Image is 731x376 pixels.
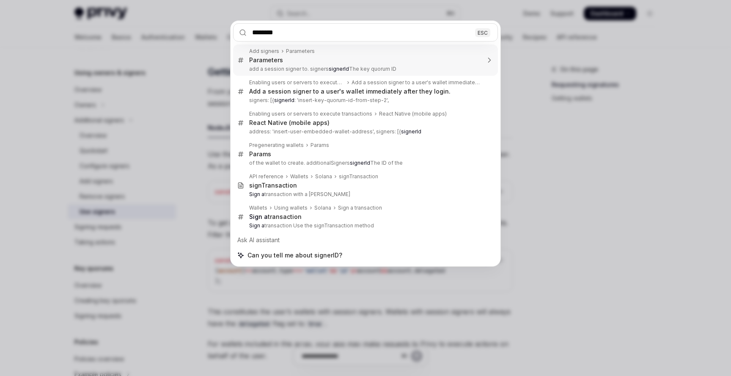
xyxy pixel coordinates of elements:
[249,150,271,158] div: Params
[249,97,480,104] p: signers: [{ : 'insert-key-quorum-id-from-step-2',
[350,160,370,166] b: signerId
[247,251,342,260] span: Can you tell me about signerID?
[249,119,330,127] div: React Native (mobile apps)
[314,205,331,211] div: Solana
[311,142,329,149] div: Params
[249,111,372,117] div: Enabling users or servers to execute transactions
[249,205,267,211] div: Wallets
[290,173,308,180] div: Wallets
[249,222,264,229] b: Sign a
[249,128,480,135] p: address: 'insert-user-embedded-wallet-address', signers: [{
[379,111,447,117] div: React Native (mobile apps)
[249,182,297,189] div: signTransaction
[249,142,304,149] div: Pregenerating wallets
[249,191,264,197] b: Sign a
[249,160,480,166] p: of the wallet to create. additionalSigners The ID of the
[339,173,378,180] div: signTransaction
[338,205,382,211] div: Sign a transaction
[249,222,480,229] p: transaction Use the signTransaction method
[329,66,349,72] b: signerId
[286,48,315,55] div: Parameters
[249,79,345,86] div: Enabling users or servers to execute transactions
[249,173,283,180] div: API reference
[274,97,294,103] b: signerId
[401,128,421,135] b: signerId
[274,205,308,211] div: Using wallets
[315,173,332,180] div: Solana
[352,79,480,86] div: Add a session signer to a user's wallet immediately after they login.
[475,28,490,37] div: ESC
[249,48,279,55] div: Add signers
[249,56,283,64] div: Parameters
[233,232,498,248] div: Ask AI assistant
[249,213,268,220] b: Sign a
[249,66,480,72] p: add a session signer to. signers The key quorum ID
[249,213,302,221] div: transaction
[249,191,480,198] p: transaction with a [PERSON_NAME]
[249,88,451,95] div: Add a session signer to a user's wallet immediately after they login.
